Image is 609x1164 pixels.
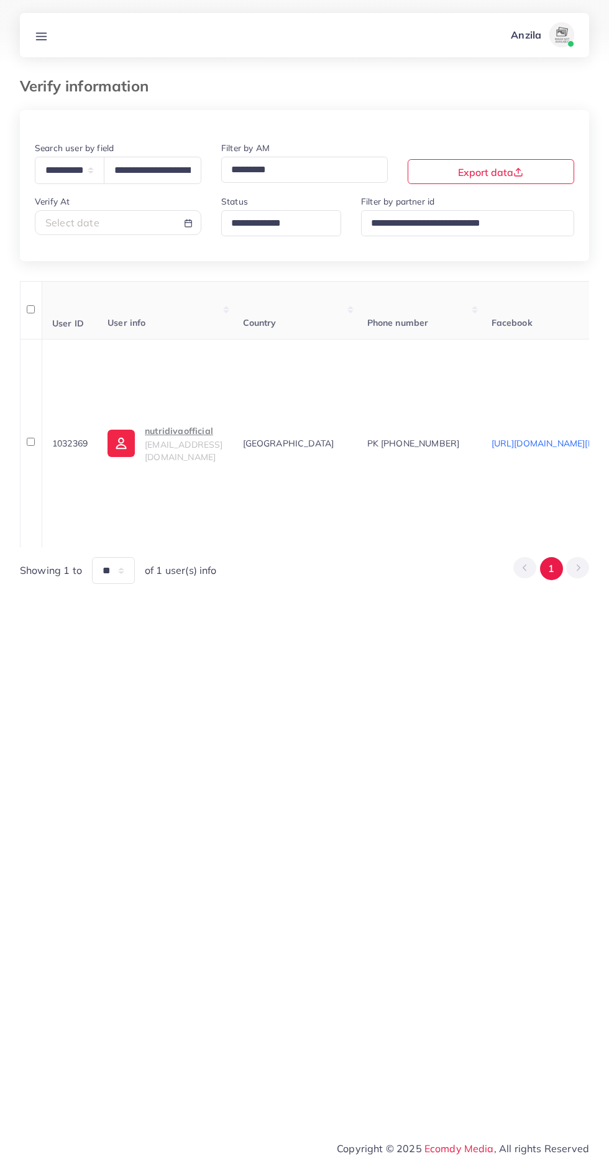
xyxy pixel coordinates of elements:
p: Anzila [511,27,541,42]
span: User ID [52,317,84,328]
label: Filter by AM [221,142,270,154]
div: Search for option [361,210,574,236]
span: 1032369 [52,438,88,449]
span: User info [108,317,145,328]
a: Anzilaavatar [504,22,579,47]
label: Search user by field [35,142,114,154]
p: nutridivaofficial [145,423,222,438]
button: Export data [408,159,574,184]
button: Go to page 1 [540,557,563,580]
label: Status [221,195,248,208]
span: Copyright © 2025 [337,1141,589,1156]
img: avatar [549,22,574,47]
span: PK [PHONE_NUMBER] [367,438,460,449]
a: nutridivaofficial[EMAIL_ADDRESS][DOMAIN_NAME] [108,423,222,464]
input: Search for option [367,214,558,233]
span: Export data [458,166,523,178]
input: Search for option [227,214,325,233]
span: Phone number [367,317,429,328]
input: Search for option [227,160,372,180]
h3: Verify information [20,77,158,95]
img: ic-user-info.36bf1079.svg [108,430,135,457]
div: Search for option [221,157,388,182]
span: , All rights Reserved [494,1141,589,1156]
span: [GEOGRAPHIC_DATA] [243,438,334,449]
span: Select date [45,216,99,229]
label: Filter by partner id [361,195,434,208]
a: Ecomdy Media [424,1142,494,1155]
span: Facebook [492,317,533,328]
span: [EMAIL_ADDRESS][DOMAIN_NAME] [145,439,222,463]
span: of 1 user(s) info [145,563,217,578]
ul: Pagination [513,557,589,580]
div: Search for option [221,210,341,236]
span: Country [243,317,277,328]
span: Showing 1 to [20,563,82,578]
label: Verify At [35,195,70,208]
